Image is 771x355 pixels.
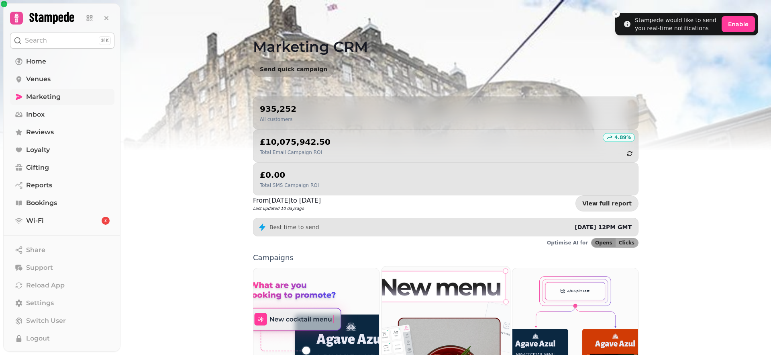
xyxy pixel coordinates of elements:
[260,182,319,189] p: Total SMS Campaign ROI
[26,334,50,343] span: Logout
[269,223,319,231] p: Best time to send
[635,16,718,32] div: Stampede would like to send you real-time notifications
[10,53,114,70] a: Home
[260,103,296,115] h2: 935,252
[722,16,755,32] button: Enable
[26,263,53,273] span: Support
[619,240,634,245] span: Clicks
[614,134,631,141] p: 4.89 %
[260,169,319,181] h2: £0.00
[26,181,52,190] span: Reports
[10,160,114,176] a: Gifting
[612,10,620,18] button: Close toast
[26,245,45,255] span: Share
[10,295,114,311] a: Settings
[10,260,114,276] button: Support
[575,195,638,211] a: View full report
[25,36,47,45] p: Search
[26,110,45,119] span: Inbox
[253,254,638,261] p: Campaigns
[10,33,114,49] button: Search⌘K
[26,57,46,66] span: Home
[592,238,616,247] button: Opens
[253,205,321,211] p: Last updated 10 days ago
[547,240,588,246] p: Optimise AI for
[253,19,638,55] h1: Marketing CRM
[10,277,114,293] button: Reload App
[10,330,114,347] button: Logout
[10,313,114,329] button: Switch User
[26,298,54,308] span: Settings
[260,66,327,72] span: Send quick campaign
[10,213,114,229] a: Wi-Fi2
[99,36,111,45] div: ⌘K
[26,216,44,226] span: Wi-Fi
[10,89,114,105] a: Marketing
[26,74,51,84] span: Venues
[10,242,114,258] button: Share
[10,71,114,87] a: Venues
[26,316,66,326] span: Switch User
[26,127,54,137] span: Reviews
[260,149,330,156] p: Total Email Campaign ROI
[26,281,65,290] span: Reload App
[26,145,50,155] span: Loyalty
[104,218,107,224] span: 2
[253,196,321,205] p: From [DATE] to [DATE]
[10,107,114,123] a: Inbox
[623,147,636,160] button: refresh
[26,198,57,208] span: Bookings
[253,61,334,77] button: Send quick campaign
[260,116,296,123] p: All customers
[10,195,114,211] a: Bookings
[595,240,612,245] span: Opens
[616,238,638,247] button: Clicks
[26,92,61,102] span: Marketing
[575,224,632,230] span: [DATE] 12PM GMT
[10,177,114,193] a: Reports
[260,136,330,148] h2: £10,075,942.50
[10,124,114,140] a: Reviews
[26,163,49,172] span: Gifting
[10,142,114,158] a: Loyalty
